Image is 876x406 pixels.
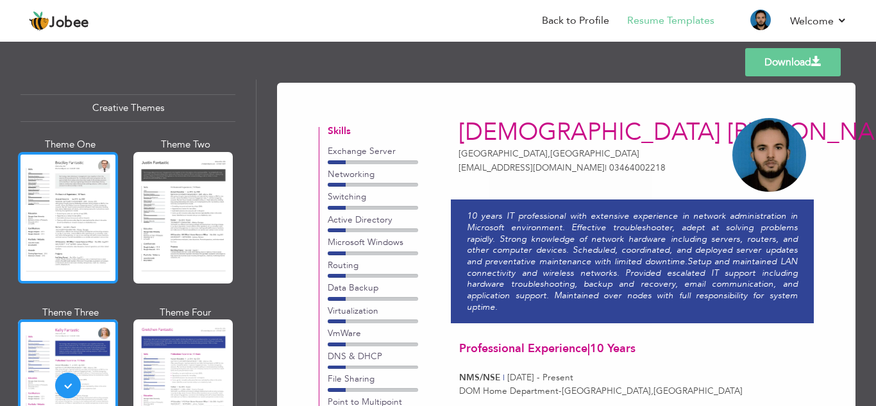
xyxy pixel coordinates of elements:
img: jobee.io [29,11,49,31]
a: Back to Profile [542,13,609,28]
a: Jobee [29,11,89,31]
span: Jobee [49,16,89,30]
div: Theme Two [136,138,236,151]
a: Welcome [790,13,847,29]
a: Resume Templates [627,13,714,28]
a: Download [745,48,841,76]
div: Theme Four [136,306,236,319]
img: Profile Img [750,10,771,30]
div: Theme Three [21,306,121,319]
div: Creative Themes [21,94,235,122]
div: Theme One [21,138,121,151]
